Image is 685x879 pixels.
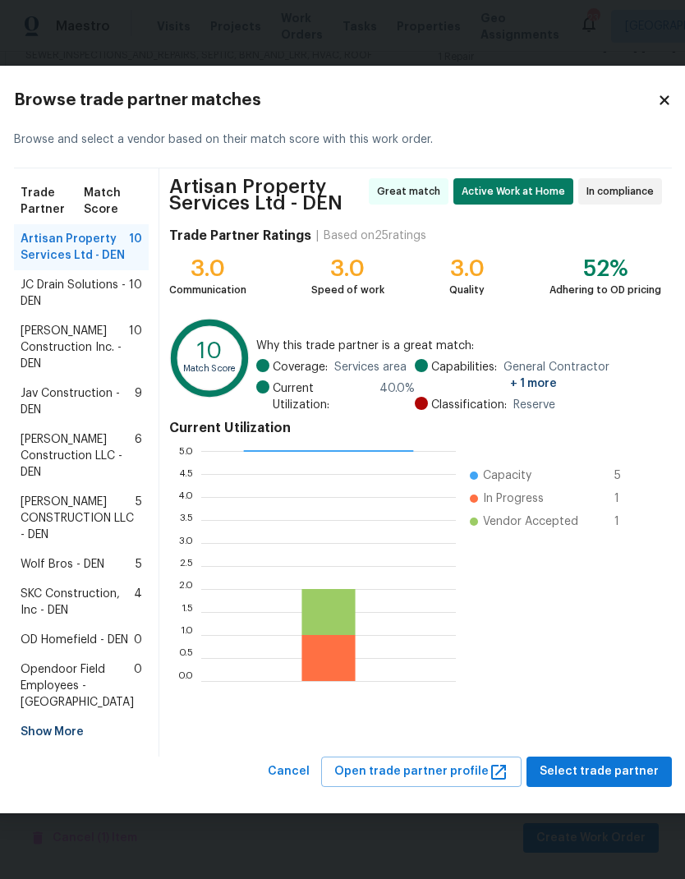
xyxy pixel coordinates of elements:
[14,717,149,747] div: Show More
[135,385,142,418] span: 9
[21,632,128,648] span: OD Homefield - DEN
[134,586,142,619] span: 4
[311,282,384,298] div: Speed of work
[84,185,141,218] span: Match Score
[549,260,661,277] div: 52%
[21,385,135,418] span: Jav Construction - DEN
[177,676,193,686] text: 0.0
[134,661,142,711] span: 0
[334,359,407,375] span: Services area
[129,231,142,264] span: 10
[483,467,531,484] span: Capacity
[311,260,384,277] div: 3.0
[449,282,485,298] div: Quality
[169,420,662,436] h4: Current Utilization
[178,538,193,548] text: 3.0
[21,661,134,711] span: Opendoor Field Employees - [GEOGRAPHIC_DATA]
[178,653,193,663] text: 0.5
[540,762,659,782] span: Select trade partner
[586,183,660,200] span: In compliance
[449,260,485,277] div: 3.0
[169,178,364,211] span: Artisan Property Services Ltd - DEN
[178,446,193,456] text: 5.0
[169,228,311,244] h4: Trade Partner Ratings
[21,323,129,372] span: [PERSON_NAME] Construction Inc. - DEN
[503,359,662,392] span: General Contractor
[462,183,572,200] span: Active Work at Home
[134,632,142,648] span: 0
[129,277,142,310] span: 10
[324,228,426,244] div: Based on 25 ratings
[431,397,507,413] span: Classification:
[261,757,316,787] button: Cancel
[379,380,415,413] span: 40.0 %
[21,556,104,573] span: Wolf Bros - DEN
[377,183,447,200] span: Great match
[129,323,142,372] span: 10
[483,513,578,530] span: Vendor Accepted
[169,260,246,277] div: 3.0
[510,378,557,389] span: + 1 more
[614,513,641,530] span: 1
[197,341,222,363] text: 10
[614,490,641,507] span: 1
[268,762,310,782] span: Cancel
[136,494,142,543] span: 5
[182,365,236,374] text: Match Score
[21,494,136,543] span: [PERSON_NAME] CONSTRUCTION LLC - DEN
[334,762,508,782] span: Open trade partner profile
[431,359,497,392] span: Capabilities:
[177,492,193,502] text: 4.0
[178,469,193,479] text: 4.5
[311,228,324,244] div: |
[513,397,555,413] span: Reserve
[178,584,193,594] text: 2.0
[614,467,641,484] span: 5
[21,431,135,481] span: [PERSON_NAME] Construction LLC - DEN
[21,586,134,619] span: SKC Construction, Inc - DEN
[273,380,373,413] span: Current Utilization:
[14,92,657,108] h2: Browse trade partner matches
[321,757,522,787] button: Open trade partner profile
[136,556,142,573] span: 5
[483,490,544,507] span: In Progress
[179,515,193,525] text: 3.5
[21,185,85,218] span: Trade Partner
[135,431,142,481] span: 6
[179,561,193,571] text: 2.5
[549,282,661,298] div: Adhering to OD pricing
[526,757,672,787] button: Select trade partner
[256,338,661,354] span: Why this trade partner is a great match:
[180,630,193,640] text: 1.0
[181,607,193,617] text: 1.5
[21,277,129,310] span: JC Drain Solutions - DEN
[14,112,672,168] div: Browse and select a vendor based on their match score with this work order.
[273,359,328,375] span: Coverage:
[169,282,246,298] div: Communication
[21,231,129,264] span: Artisan Property Services Ltd - DEN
